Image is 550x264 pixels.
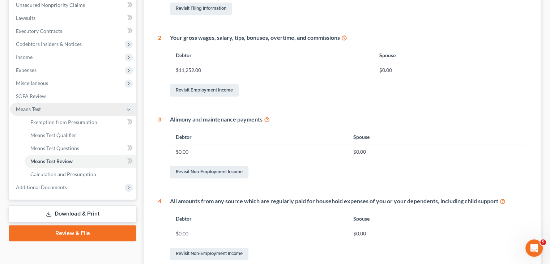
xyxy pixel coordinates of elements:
th: Spouse [347,211,527,227]
span: Unsecured Nonpriority Claims [16,2,85,8]
a: Executory Contracts [10,25,136,38]
a: Means Test Qualifier [25,129,136,142]
iframe: Intercom live chat [525,239,543,257]
span: Exemption from Presumption [30,119,97,125]
a: Revisit Non-Employment Income [170,166,248,178]
span: Means Test Qualifier [30,132,76,138]
th: Spouse [374,47,527,63]
a: Download & Print [9,205,136,222]
a: Revisit Filing Information [170,3,232,15]
th: Debtor [170,129,347,145]
span: Means Test [16,106,41,112]
th: Debtor [170,211,347,227]
a: SOFA Review [10,90,136,103]
a: Calculation and Presumption [25,168,136,181]
a: Exemption from Presumption [25,116,136,129]
span: Income [16,54,33,60]
span: Calculation and Presumption [30,171,96,177]
a: Lawsuits [10,12,136,25]
a: Review & File [9,225,136,241]
th: Spouse [347,129,527,145]
a: Revisit Non-Employment Income [170,248,248,260]
span: Means Test Review [30,158,73,164]
span: Expenses [16,67,37,73]
div: All amounts from any source which are regularly paid for household expenses of you or your depend... [170,197,527,205]
td: $0.00 [170,227,347,240]
td: $0.00 [374,63,527,77]
div: 2 [158,34,161,98]
a: Means Test Review [25,155,136,168]
div: Your gross wages, salary, tips, bonuses, overtime, and commissions [170,34,527,42]
td: $0.00 [347,227,527,240]
span: Means Test Questions [30,145,79,151]
td: $0.00 [170,145,347,159]
span: Additional Documents [16,184,67,190]
a: Revisit Employment Income [170,84,239,97]
div: 3 [158,115,161,180]
div: Alimony and maintenance payments [170,115,527,124]
div: 4 [158,197,161,261]
span: Codebtors Insiders & Notices [16,41,82,47]
td: $11,252.00 [170,63,373,77]
td: $0.00 [347,145,527,159]
span: Miscellaneous [16,80,48,86]
span: Lawsuits [16,15,35,21]
a: Means Test Questions [25,142,136,155]
span: Executory Contracts [16,28,62,34]
span: SOFA Review [16,93,46,99]
th: Debtor [170,47,373,63]
span: 5 [540,239,546,245]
